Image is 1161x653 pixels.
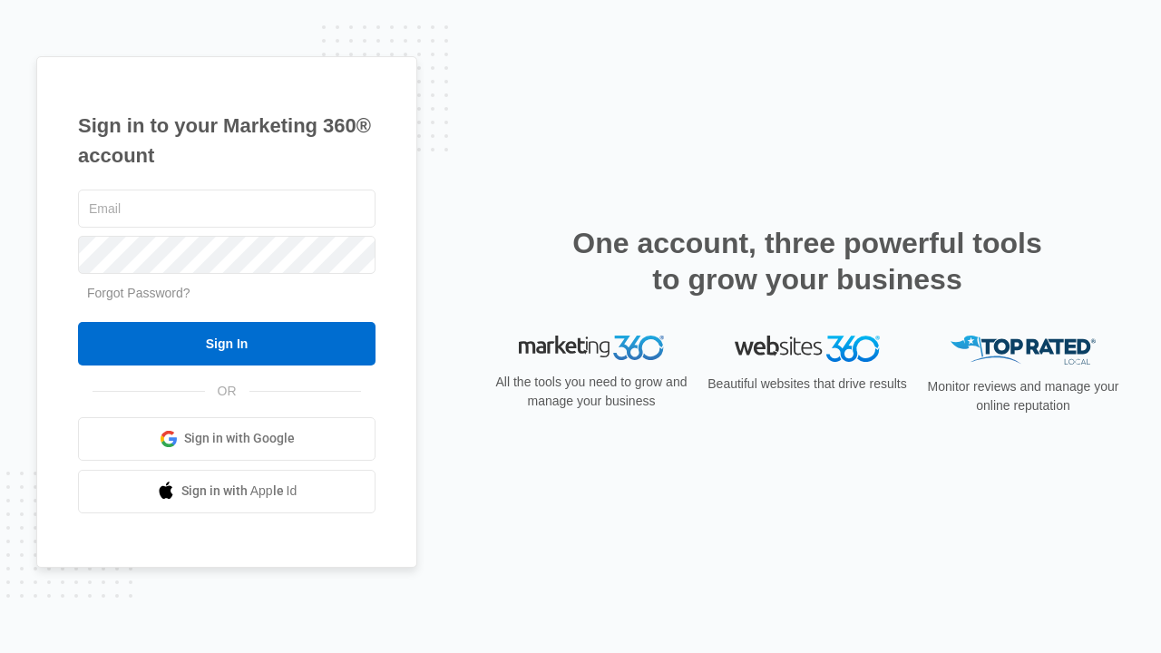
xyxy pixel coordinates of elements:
[87,286,190,300] a: Forgot Password?
[951,336,1096,365] img: Top Rated Local
[519,336,664,361] img: Marketing 360
[205,382,249,401] span: OR
[78,417,376,461] a: Sign in with Google
[706,375,909,394] p: Beautiful websites that drive results
[922,377,1125,415] p: Monitor reviews and manage your online reputation
[181,482,298,501] span: Sign in with Apple Id
[78,190,376,228] input: Email
[78,470,376,513] a: Sign in with Apple Id
[78,322,376,365] input: Sign In
[735,336,880,362] img: Websites 360
[567,225,1048,297] h2: One account, three powerful tools to grow your business
[78,111,376,171] h1: Sign in to your Marketing 360® account
[184,429,295,448] span: Sign in with Google
[490,373,693,411] p: All the tools you need to grow and manage your business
